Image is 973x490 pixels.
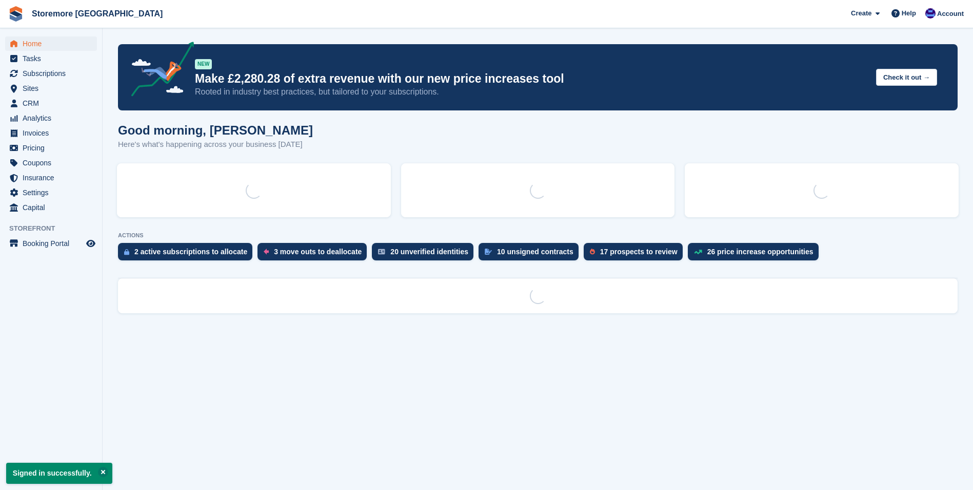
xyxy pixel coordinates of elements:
[5,156,97,170] a: menu
[123,42,194,100] img: price-adjustments-announcement-icon-8257ccfd72463d97f412b2fc003d46551f7dbcb40ab6d574587a9cd5c0d94...
[372,243,479,266] a: 20 unverified identities
[5,236,97,251] a: menu
[5,171,97,185] a: menu
[274,248,362,256] div: 3 move outs to deallocate
[5,66,97,81] a: menu
[134,248,247,256] div: 2 active subscriptions to allocate
[264,249,269,255] img: move_outs_to_deallocate_icon-f764333ba52eb49d3ac5e1228854f67142a1ed5810a6f6cc68b1a99e826820c5.svg
[9,223,102,234] span: Storefront
[5,96,97,110] a: menu
[390,248,468,256] div: 20 unverified identities
[688,243,824,266] a: 26 price increase opportunities
[902,8,916,18] span: Help
[23,66,84,81] span: Subscriptions
[925,8,936,18] img: Angela
[118,232,958,239] p: ACTIONS
[257,243,372,266] a: 3 move outs to deallocate
[23,51,84,66] span: Tasks
[5,185,97,200] a: menu
[23,156,84,170] span: Coupons
[195,71,868,86] p: Make £2,280.28 of extra revenue with our new price increases tool
[23,236,84,251] span: Booking Portal
[23,185,84,200] span: Settings
[851,8,871,18] span: Create
[23,200,84,215] span: Capital
[694,250,702,254] img: price_increase_opportunities-93ffe204e8149a01c8c9dc8f82e8f89637d9d84a8eef4429ea346261dce0b2c0.svg
[23,81,84,96] span: Sites
[118,139,313,150] p: Here's what's happening across your business [DATE]
[23,141,84,155] span: Pricing
[937,9,964,19] span: Account
[28,5,167,22] a: Storemore [GEOGRAPHIC_DATA]
[600,248,678,256] div: 17 prospects to review
[5,141,97,155] a: menu
[8,6,24,22] img: stora-icon-8386f47178a22dfd0bd8f6a31ec36ba5ce8667c1dd55bd0f319d3a0aa187defe.svg
[5,36,97,51] a: menu
[584,243,688,266] a: 17 prospects to review
[124,249,129,255] img: active_subscription_to_allocate_icon-d502201f5373d7db506a760aba3b589e785aa758c864c3986d89f69b8ff3...
[497,248,573,256] div: 10 unsigned contracts
[195,86,868,98] p: Rooted in industry best practices, but tailored to your subscriptions.
[5,111,97,125] a: menu
[23,126,84,140] span: Invoices
[485,249,492,255] img: contract_signature_icon-13c848040528278c33f63329250d36e43548de30e8caae1d1a13099fd9432cc5.svg
[85,237,97,250] a: Preview store
[5,200,97,215] a: menu
[5,51,97,66] a: menu
[876,69,937,86] button: Check it out →
[118,243,257,266] a: 2 active subscriptions to allocate
[707,248,813,256] div: 26 price increase opportunities
[195,59,212,69] div: NEW
[590,249,595,255] img: prospect-51fa495bee0391a8d652442698ab0144808aea92771e9ea1ae160a38d050c398.svg
[23,111,84,125] span: Analytics
[378,249,385,255] img: verify_identity-adf6edd0f0f0b5bbfe63781bf79b02c33cf7c696d77639b501bdc392416b5a36.svg
[5,126,97,140] a: menu
[23,96,84,110] span: CRM
[5,81,97,96] a: menu
[118,123,313,137] h1: Good morning, [PERSON_NAME]
[23,171,84,185] span: Insurance
[479,243,584,266] a: 10 unsigned contracts
[23,36,84,51] span: Home
[6,463,112,484] p: Signed in successfully.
